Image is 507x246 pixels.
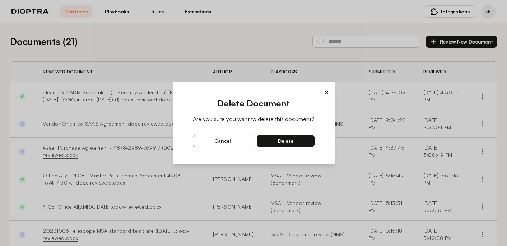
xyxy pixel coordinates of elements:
[193,115,315,123] p: Are you sure you want to delete this document?
[324,87,329,97] button: ×
[193,97,315,109] h2: Delete Document
[278,138,293,144] span: delete
[257,135,315,147] button: delete
[214,138,231,144] span: cancel
[193,135,253,147] button: cancel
